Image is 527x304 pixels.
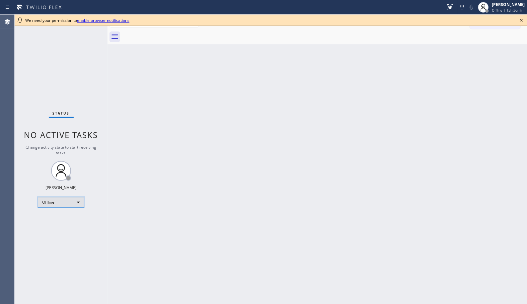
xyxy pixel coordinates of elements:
[492,2,525,7] div: [PERSON_NAME]
[24,129,98,140] span: No active tasks
[492,8,524,13] span: Offline | 15h 36min
[25,18,129,23] span: We need your permission to
[467,3,476,12] button: Mute
[77,18,129,23] a: enable browser notifications
[53,111,70,116] span: Status
[45,185,77,190] div: [PERSON_NAME]
[38,197,84,208] div: Offline
[26,144,97,156] span: Change activity state to start receiving tasks.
